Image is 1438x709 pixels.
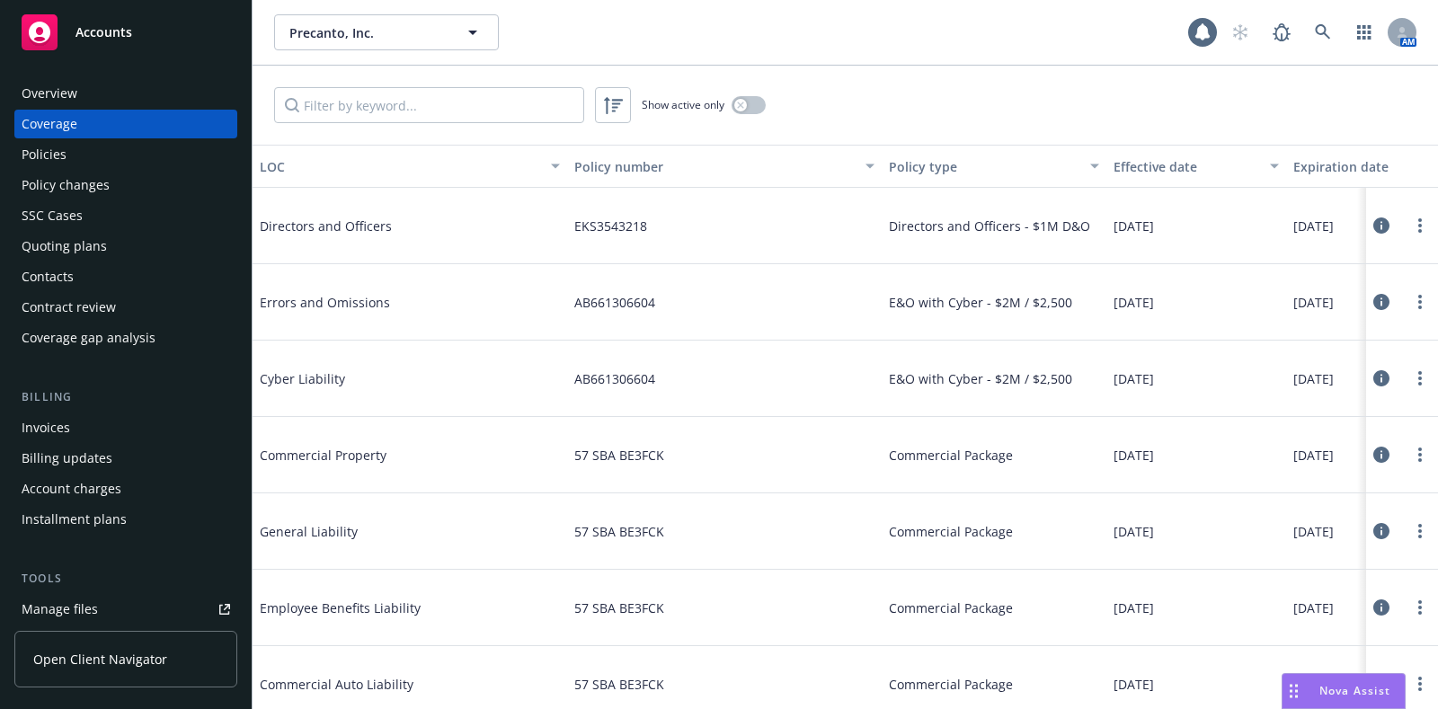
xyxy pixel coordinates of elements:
span: 57 SBA BE3FCK [574,598,664,617]
span: Directors and Officers - $1M D&O [889,217,1090,235]
span: Commercial Package [889,675,1013,694]
span: Employee Benefits Liability [260,598,529,617]
button: Policy type [882,145,1106,188]
div: Contacts [22,262,74,291]
a: more [1409,291,1431,313]
a: Start snowing [1222,14,1258,50]
span: Commercial Package [889,598,1013,617]
a: Account charges [14,474,237,503]
button: LOC [253,145,567,188]
span: Nova Assist [1319,683,1390,698]
div: Policy type [889,157,1079,176]
span: 57 SBA BE3FCK [574,446,664,465]
div: Coverage [22,110,77,138]
a: more [1409,444,1431,465]
a: Accounts [14,7,237,58]
span: Commercial Property [260,446,529,465]
span: [DATE] [1293,369,1334,388]
a: Invoices [14,413,237,442]
div: Contract review [22,293,116,322]
a: Billing updates [14,444,237,473]
a: Manage files [14,595,237,624]
span: [DATE] [1114,369,1154,388]
span: [DATE] [1114,522,1154,541]
input: Filter by keyword... [274,87,584,123]
span: 57 SBA BE3FCK [574,522,664,541]
span: Directors and Officers [260,217,529,235]
span: EKS3543218 [574,217,647,235]
a: Installment plans [14,505,237,534]
a: more [1409,368,1431,389]
span: [DATE] [1293,446,1334,465]
div: Manage files [22,595,98,624]
div: Overview [22,79,77,108]
span: Show active only [642,97,724,112]
div: SSC Cases [22,201,83,230]
a: more [1409,597,1431,618]
button: Policy number [567,145,882,188]
div: Invoices [22,413,70,442]
span: AB661306604 [574,369,655,388]
span: [DATE] [1114,446,1154,465]
span: [DATE] [1293,293,1334,312]
a: Contract review [14,293,237,322]
div: Policy number [574,157,855,176]
span: Open Client Navigator [33,650,167,669]
span: Commercial Package [889,446,1013,465]
div: Policy changes [22,171,110,199]
button: Nova Assist [1282,673,1406,709]
span: E&O with Cyber - $2M / $2,500 [889,369,1072,388]
a: Switch app [1346,14,1382,50]
a: Report a Bug [1264,14,1300,50]
a: Quoting plans [14,232,237,261]
span: AB661306604 [574,293,655,312]
div: Policies [22,140,67,169]
span: General Liability [260,522,529,541]
span: Commercial Auto Liability [260,675,529,694]
button: Effective date [1106,145,1286,188]
div: Installment plans [22,505,127,534]
span: [DATE] [1114,598,1154,617]
a: Contacts [14,262,237,291]
span: [DATE] [1293,598,1334,617]
span: Errors and Omissions [260,293,529,312]
a: Coverage gap analysis [14,323,237,352]
div: Tools [14,570,237,588]
button: Precanto, Inc. [274,14,499,50]
a: more [1409,520,1431,542]
div: Effective date [1114,157,1259,176]
span: Commercial Package [889,522,1013,541]
div: Quoting plans [22,232,107,261]
div: Billing [14,388,237,406]
span: E&O with Cyber - $2M / $2,500 [889,293,1072,312]
a: SSC Cases [14,201,237,230]
a: Policy changes [14,171,237,199]
span: [DATE] [1293,217,1334,235]
span: Precanto, Inc. [289,23,445,42]
div: LOC [260,157,540,176]
span: [DATE] [1114,217,1154,235]
a: Overview [14,79,237,108]
a: more [1409,215,1431,236]
a: Policies [14,140,237,169]
span: Cyber Liability [260,369,529,388]
div: Account charges [22,474,121,503]
span: [DATE] [1114,293,1154,312]
span: 57 SBA BE3FCK [574,675,664,694]
span: [DATE] [1293,522,1334,541]
div: Drag to move [1283,674,1305,708]
div: Coverage gap analysis [22,323,155,352]
a: Coverage [14,110,237,138]
a: Search [1305,14,1341,50]
span: [DATE] [1114,675,1154,694]
span: Accounts [75,25,132,40]
a: more [1409,673,1431,695]
div: Billing updates [22,444,112,473]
